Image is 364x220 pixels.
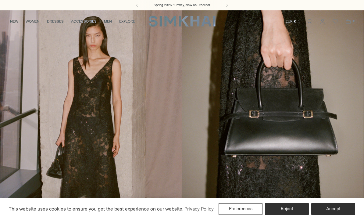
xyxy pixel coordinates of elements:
[219,203,262,215] button: Preferences
[351,18,357,24] span: 0
[304,15,316,27] a: Open search modal
[184,204,215,214] a: Privacy Policy (opens in a new tab)
[286,15,302,28] button: EUR €
[9,206,184,212] span: This website uses cookies to ensure you get the best experience on our website.
[154,3,210,8] a: Spring 2026 Runway, Now on Preorder
[47,15,64,28] a: DRESSES
[26,15,40,28] a: WOMEN
[148,15,216,27] a: SIMKHAI
[104,15,112,28] a: MEN
[265,203,309,215] button: Reject
[329,15,341,27] a: Wishlist
[10,15,18,28] a: NEW
[119,15,135,28] a: EXPLORE
[316,15,329,27] a: Go to the account page
[311,203,355,215] button: Accept
[71,15,97,28] a: ACCESSORIES
[342,15,354,27] a: Open cart modal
